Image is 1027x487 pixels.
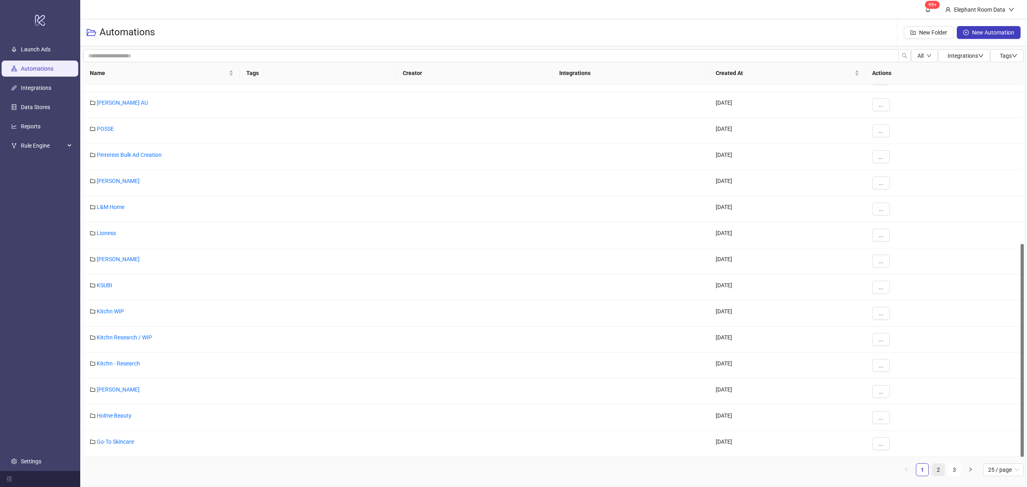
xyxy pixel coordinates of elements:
[879,128,883,134] span: ...
[97,256,140,262] a: [PERSON_NAME]
[90,361,95,366] span: folder
[879,258,883,264] span: ...
[99,26,155,39] h3: Automations
[879,206,883,212] span: ...
[872,150,890,163] button: ...
[83,62,240,84] th: Name
[879,336,883,343] span: ...
[988,464,1019,476] span: 25 / page
[879,101,883,108] span: ...
[709,405,866,431] div: [DATE]
[978,53,984,59] span: down
[709,118,866,144] div: [DATE]
[21,85,51,91] a: Integrations
[90,413,95,418] span: folder
[872,98,890,111] button: ...
[90,69,227,77] span: Name
[957,26,1021,39] button: New Automation
[709,379,866,405] div: [DATE]
[90,387,95,392] span: folder
[709,300,866,327] div: [DATE]
[90,256,95,262] span: folder
[709,327,866,353] div: [DATE]
[1000,53,1017,59] span: Tags
[97,308,124,315] a: Kitchn WIP
[963,30,969,35] span: plus-circle
[872,385,890,398] button: ...
[97,334,152,341] a: Kitchn Research / WIP
[97,386,140,393] a: [PERSON_NAME]
[21,138,65,154] span: Rule Engine
[21,104,50,110] a: Data Stores
[11,143,17,148] span: fork
[879,362,883,369] span: ...
[90,335,95,340] span: folder
[396,62,553,84] th: Creator
[917,53,923,59] span: All
[709,170,866,196] div: [DATE]
[990,49,1024,62] button: Tagsdown
[911,49,938,62] button: Alldown
[240,62,396,84] th: Tags
[948,464,960,476] a: 3
[97,99,148,106] a: [PERSON_NAME] AU
[938,49,990,62] button: Integrationsdown
[872,411,890,424] button: ...
[919,29,947,36] span: New Folder
[6,476,12,482] span: menu-fold
[21,65,53,72] a: Automations
[945,7,951,12] span: user
[872,124,890,137] button: ...
[872,177,890,189] button: ...
[902,53,907,59] span: search
[1009,7,1014,12] span: down
[709,431,866,457] div: [DATE]
[904,26,954,39] button: New Folder
[90,308,95,314] span: folder
[97,412,132,419] a: Holme Beauty
[872,229,890,241] button: ...
[709,144,866,170] div: [DATE]
[879,414,883,421] span: ...
[872,203,890,215] button: ...
[21,46,51,53] a: Launch Ads
[948,53,984,59] span: Integrations
[932,463,945,476] li: 2
[97,360,140,367] a: Kitchn - Research
[879,284,883,290] span: ...
[90,282,95,288] span: folder
[927,53,932,58] span: down
[1012,53,1017,59] span: down
[879,154,883,160] span: ...
[951,5,1009,14] div: Elephant Room Data
[90,152,95,158] span: folder
[879,440,883,447] span: ...
[872,359,890,372] button: ...
[872,281,890,294] button: ...
[21,123,41,130] a: Reports
[916,464,928,476] a: 1
[904,467,909,472] span: left
[709,274,866,300] div: [DATE]
[972,29,1014,36] span: New Automation
[709,222,866,248] div: [DATE]
[879,310,883,317] span: ...
[900,463,913,476] li: Previous Page
[968,467,973,472] span: right
[97,438,134,445] a: Go-To Skincare
[925,1,940,9] sup: 1436
[879,388,883,395] span: ...
[97,152,162,158] a: Pinterest Bulk Ad Creation
[964,463,977,476] li: Next Page
[709,62,866,84] th: Created At
[964,463,977,476] button: right
[932,464,944,476] a: 2
[709,196,866,222] div: [DATE]
[97,204,124,210] a: L&M Home
[879,180,883,186] span: ...
[925,6,931,12] span: bell
[553,62,709,84] th: Integrations
[900,463,913,476] button: left
[983,463,1024,476] div: Page Size
[709,92,866,118] div: [DATE]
